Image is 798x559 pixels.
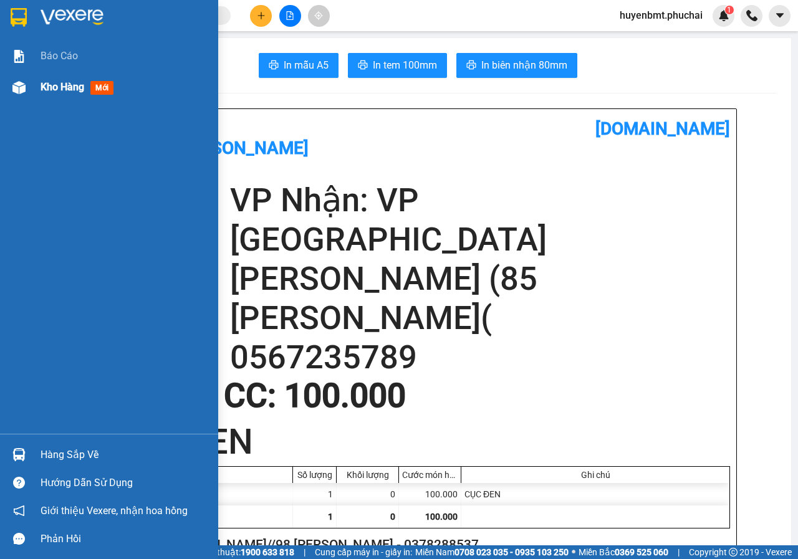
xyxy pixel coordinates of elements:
[250,5,272,27] button: plus
[279,5,301,27] button: file-add
[454,547,569,557] strong: 0708 023 035 - 0935 103 250
[293,483,337,505] div: 1
[286,11,294,20] span: file-add
[11,8,27,27] img: logo-vxr
[774,10,786,21] span: caret-down
[257,11,266,20] span: plus
[105,418,730,466] h1: CỤC ĐEN
[143,70,269,88] div: 0567235789
[143,12,173,25] span: Nhận:
[41,446,209,464] div: Hàng sắp về
[572,550,575,555] span: ⚪️
[12,50,26,63] img: solution-icon
[13,477,25,489] span: question-circle
[230,259,730,338] h2: [PERSON_NAME] (85 [PERSON_NAME](
[143,41,269,70] div: [PERSON_NAME] (85 [PERSON_NAME](
[13,505,25,517] span: notification
[41,48,78,64] span: Báo cáo
[402,470,458,480] div: Cước món hàng
[241,547,294,557] strong: 1900 633 818
[769,5,791,27] button: caret-down
[678,545,680,559] span: |
[41,81,84,93] span: Kho hàng
[230,181,730,259] h2: VP Nhận: VP [GEOGRAPHIC_DATA]
[610,7,713,23] span: huyenbmt.phuchai
[296,470,333,480] div: Số lượng
[105,535,725,555] h2: Người gửi: [PERSON_NAME]//98 [PERSON_NAME] - 0378288537
[304,545,305,559] span: |
[481,57,567,73] span: In biên nhận 80mm
[216,377,413,414] div: CC : 100.000
[315,545,412,559] span: Cung cấp máy in - giấy in:
[11,70,134,88] div: 0378288537
[464,470,726,480] div: Ghi chú
[284,57,329,73] span: In mẫu A5
[399,483,461,505] div: 100.000
[425,512,458,522] span: 100.000
[41,530,209,548] div: Phản hồi
[456,53,577,78] button: printerIn biên nhận 80mm
[174,138,309,158] b: [PERSON_NAME]
[230,338,730,377] h2: 0567235789
[13,533,25,545] span: message
[718,10,729,21] img: icon-new-feature
[328,512,333,522] span: 1
[579,545,668,559] span: Miền Bắc
[595,118,730,139] b: [DOMAIN_NAME]
[725,6,734,14] sup: 1
[11,12,30,25] span: Gửi:
[461,483,729,505] div: CỤC ĐEN
[746,10,757,21] img: phone-icon
[41,503,188,518] span: Giới thiệu Vexere, nhận hoa hồng
[340,470,395,480] div: Khối lượng
[12,81,26,94] img: warehouse-icon
[41,474,209,492] div: Hướng dẫn sử dụng
[90,81,113,95] span: mới
[308,5,330,27] button: aim
[390,512,395,522] span: 0
[373,57,437,73] span: In tem 100mm
[259,53,339,78] button: printerIn mẫu A5
[727,6,731,14] span: 1
[29,88,68,110] span: BMT
[348,53,447,78] button: printerIn tem 100mm
[358,60,368,72] span: printer
[12,448,26,461] img: warehouse-icon
[466,60,476,72] span: printer
[269,60,279,72] span: printer
[615,547,668,557] strong: 0369 525 060
[11,11,134,41] div: BX Phía Bắc BMT
[11,41,134,70] div: [PERSON_NAME]//98 [PERSON_NAME]
[729,548,738,557] span: copyright
[415,545,569,559] span: Miền Nam
[180,545,294,559] span: Hỗ trợ kỹ thuật:
[143,11,269,41] div: VP [GEOGRAPHIC_DATA]
[314,11,323,20] span: aim
[337,483,399,505] div: 0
